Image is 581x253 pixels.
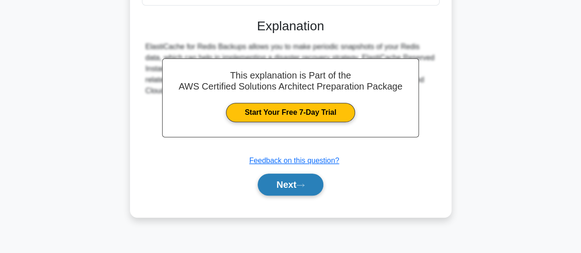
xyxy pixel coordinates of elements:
[258,174,323,196] button: Next
[146,41,436,96] div: ElastiCache for Redis Backups allows you to make periodic snapshots of your Redis data, which can...
[249,157,339,164] a: Feedback on this question?
[147,18,434,34] h3: Explanation
[226,103,355,122] a: Start Your Free 7-Day Trial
